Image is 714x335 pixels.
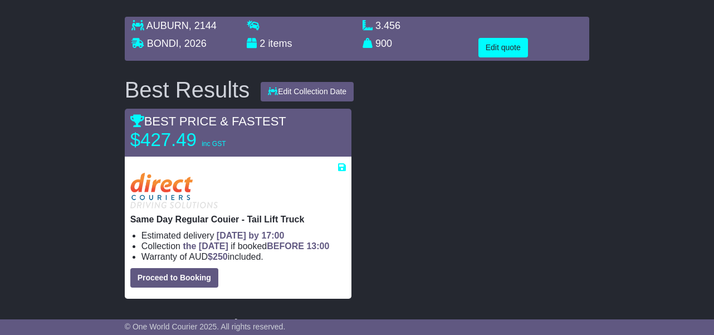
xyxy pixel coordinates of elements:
span: 3.456 [375,20,400,31]
p: Same Day Regular Couier - Tail Lift Truck [130,214,346,225]
li: Warranty of AUD included. [141,251,346,262]
img: Direct: Same Day Regular Couier - Tail Lift Truck [130,173,218,208]
button: Proceed to Booking [130,268,218,288]
span: © One World Courier 2025. All rights reserved. [125,322,286,331]
span: , 2026 [179,38,207,49]
button: Edit Collection Date [261,82,354,101]
span: 2 [260,38,265,49]
span: if booked [183,241,329,251]
span: BEFORE [267,241,304,251]
span: the [DATE] [183,241,228,251]
span: , 2144 [189,20,217,31]
span: $ [208,252,228,261]
span: [DATE] by 17:00 [217,231,285,240]
span: BEST PRICE & FASTEST [130,114,286,128]
span: items [268,38,292,49]
button: Edit quote [478,38,528,57]
span: BONDI [147,38,179,49]
span: 13:00 [306,241,329,251]
span: inc GST [202,140,226,148]
li: Collection [141,241,346,251]
p: $427.49 [130,129,270,151]
span: AUBURN [146,20,189,31]
span: 250 [213,252,228,261]
li: Estimated delivery [141,230,346,241]
div: Best Results [119,77,256,102]
span: 900 [375,38,392,49]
